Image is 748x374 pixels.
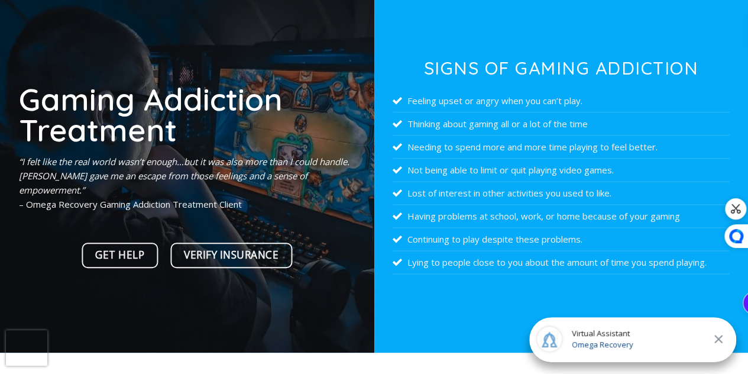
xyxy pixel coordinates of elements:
p: – Omega Recovery Gaming Addiction Treatment Client [19,154,355,211]
li: Thinking about gaming all or a lot of the time [393,112,729,136]
li: Needing to spend more and more time playing to feel better. [393,136,729,159]
li: Having problems at school, work, or home because of your gaming [393,205,729,228]
span: Get Help [95,247,144,263]
li: Lying to people close to you about the amount of time you spend playing. [393,251,729,274]
li: Feeling upset or angry when you can’t play. [393,89,729,112]
a: Verify Insurance [170,243,292,268]
li: Lost of interest in other activities you used to like. [393,182,729,205]
em: “I felt like the real world wasn’t enough…but it was also more than I could handle. [PERSON_NAME]... [19,156,349,196]
iframe: reCAPTCHA [6,330,47,366]
h3: Signs of Gaming Addiction [393,59,729,77]
li: Continuing to play despite these problems. [393,228,729,251]
span: Verify Insurance [184,247,279,263]
a: Get Help [82,243,158,268]
h1: Gaming Addiction Treatment [19,83,355,146]
li: Not being able to limit or quit playing video games. [393,159,729,182]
